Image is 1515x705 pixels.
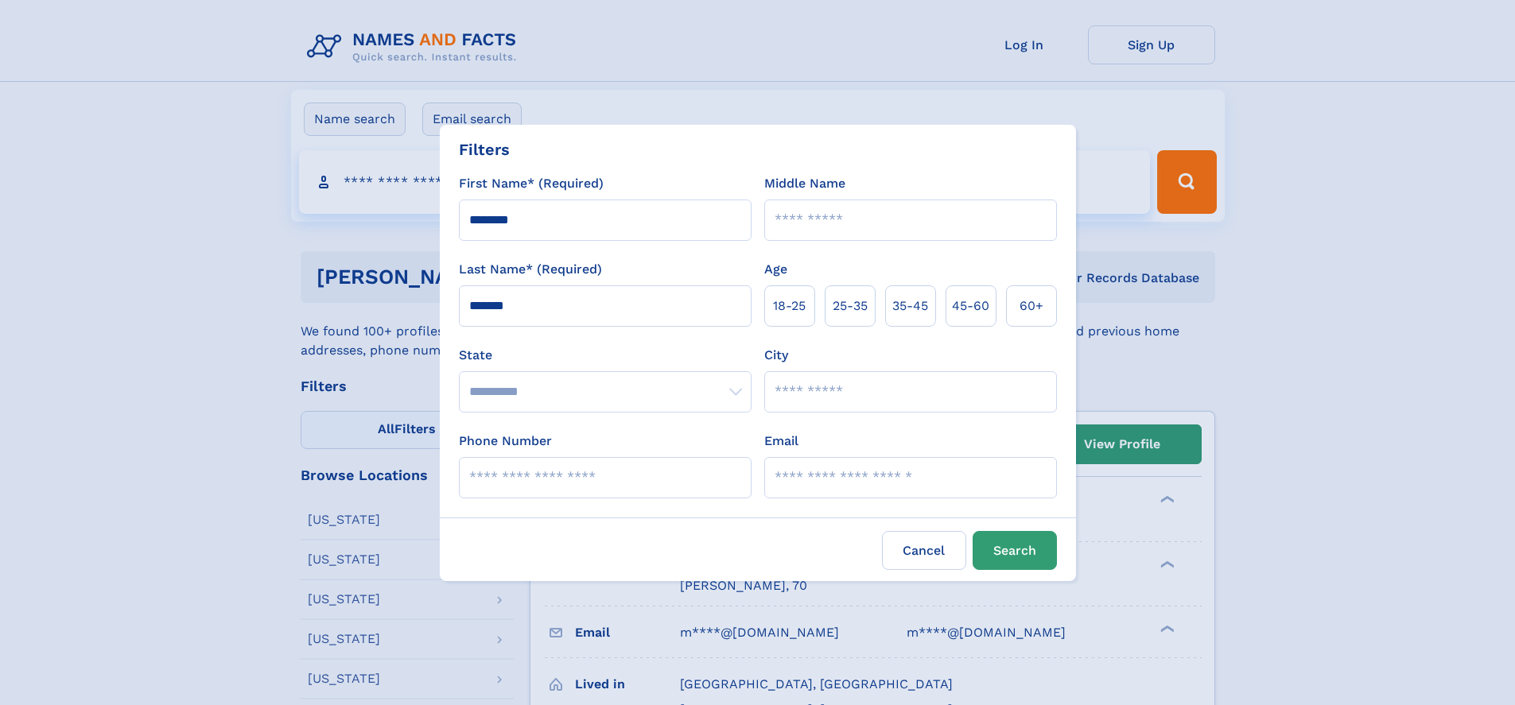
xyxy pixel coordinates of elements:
[764,174,845,193] label: Middle Name
[459,174,604,193] label: First Name* (Required)
[459,260,602,279] label: Last Name* (Required)
[833,296,868,316] span: 25‑35
[764,432,798,451] label: Email
[459,138,510,161] div: Filters
[973,531,1057,570] button: Search
[882,531,966,570] label: Cancel
[892,296,928,316] span: 35‑45
[459,346,752,365] label: State
[764,260,787,279] label: Age
[952,296,989,316] span: 45‑60
[1020,296,1043,316] span: 60+
[773,296,806,316] span: 18‑25
[764,346,788,365] label: City
[459,432,552,451] label: Phone Number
